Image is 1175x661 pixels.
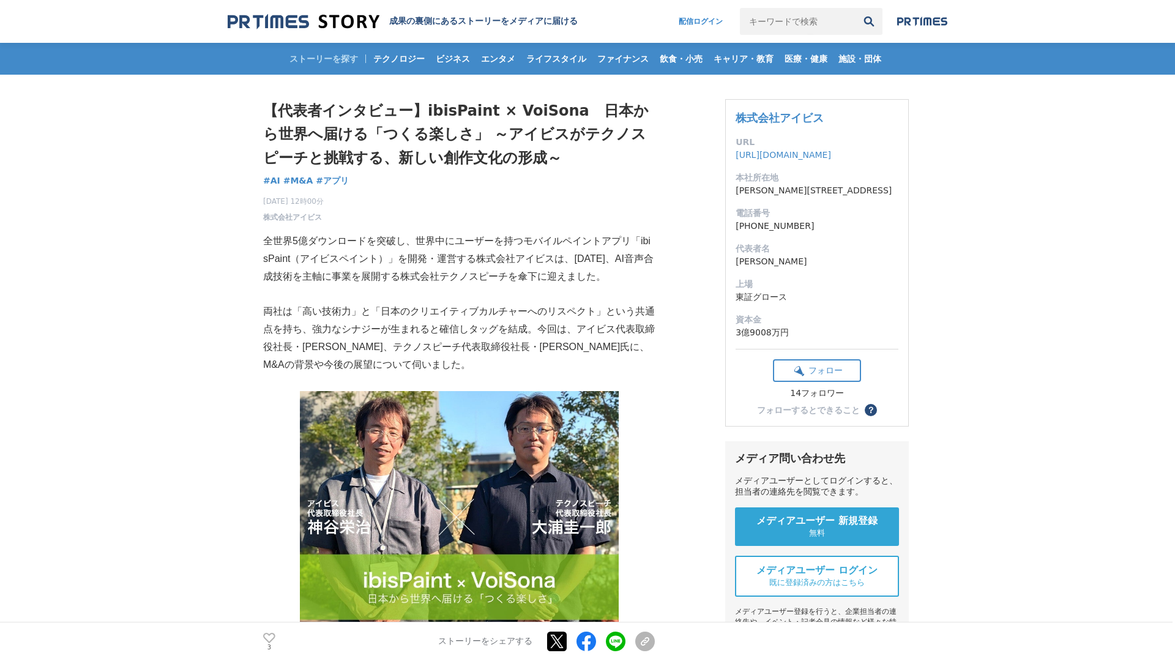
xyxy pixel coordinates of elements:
span: 飲食・小売 [655,53,707,64]
span: 医療・健康 [780,53,832,64]
span: テクノロジー [368,53,430,64]
a: キャリア・教育 [709,43,778,75]
span: ファイナンス [592,53,654,64]
a: #M&A [283,174,313,187]
p: ストーリーをシェアする [438,637,532,648]
dd: [PERSON_NAME][STREET_ADDRESS] [736,184,898,197]
span: #M&A [283,175,313,186]
span: 施設・団体 [834,53,886,64]
div: メディアユーザー登録を行うと、企業担当者の連絡先や、イベント・記者会見の情報など様々な特記情報を閲覧できます。 ※内容はストーリー・プレスリリースにより異なります。 [735,607,899,659]
a: ビジネス [431,43,475,75]
span: メディアユーザー 新規登録 [756,515,878,528]
input: キーワードで検索 [740,8,856,35]
span: #AI [263,175,280,186]
a: 施設・団体 [834,43,886,75]
dt: 代表者名 [736,242,898,255]
dt: 上場 [736,278,898,291]
button: フォロー [773,359,861,382]
dd: [PERSON_NAME] [736,255,898,268]
a: テクノロジー [368,43,430,75]
dd: 3億9008万円 [736,326,898,339]
div: 14フォロワー [773,388,861,399]
a: 飲食・小売 [655,43,707,75]
a: メディアユーザー 新規登録 無料 [735,507,899,546]
img: 成果の裏側にあるストーリーをメディアに届ける [228,13,379,30]
div: メディアユーザーとしてログインすると、担当者の連絡先を閲覧できます。 [735,476,899,498]
button: ？ [865,404,877,416]
a: メディアユーザー ログイン 既に登録済みの方はこちら [735,556,899,597]
a: 配信ログイン [666,8,735,35]
span: [DATE] 12時00分 [263,196,324,207]
span: #アプリ [316,175,349,186]
span: メディアユーザー ログイン [756,564,878,577]
a: 医療・健康 [780,43,832,75]
dt: 資本金 [736,313,898,326]
span: ？ [867,406,875,414]
a: 株式会社アイビス [263,212,322,223]
a: #アプリ [316,174,349,187]
dd: 東証グロース [736,291,898,304]
h1: 【代表者インタビュー】ibisPaint × VoiSona 日本から世界へ届ける「つくる楽しさ」 ～アイビスがテクノスピーチと挑戦する、新しい創作文化の形成～ [263,99,655,170]
p: 3 [263,644,275,651]
h2: 成果の裏側にあるストーリーをメディアに届ける [389,16,578,27]
span: ビジネス [431,53,475,64]
a: 成果の裏側にあるストーリーをメディアに届ける 成果の裏側にあるストーリーをメディアに届ける [228,13,578,30]
button: 検索 [856,8,882,35]
p: 全世界5億ダウンロードを突破し、世界中にユーザーを持つモバイルペイントアプリ「ibisPaint（アイビスペイント）」を開発・運営する株式会社アイビスは、[DATE]、AI音声合成技術を主軸に事... [263,233,655,285]
dd: [PHONE_NUMBER] [736,220,898,233]
a: ファイナンス [592,43,654,75]
span: 既に登録済みの方はこちら [769,577,865,588]
a: 株式会社アイビス [736,111,824,124]
img: thumbnail_b79ba420-9a71-11f0-a5bb-2fde976c6cc8.jpg [300,391,619,630]
a: [URL][DOMAIN_NAME] [736,150,831,160]
a: エンタメ [476,43,520,75]
dt: 本社所在地 [736,171,898,184]
dt: 電話番号 [736,207,898,220]
span: ライフスタイル [521,53,591,64]
img: prtimes [897,17,947,26]
span: エンタメ [476,53,520,64]
a: #AI [263,174,280,187]
p: 両社は「高い技術力」と「日本のクリエイティブカルチャーへのリスペクト」という共通点を持ち、強力なシナジーが生まれると確信しタッグを結成。今回は、アイビス代表取締役社長・[PERSON_NAME]... [263,303,655,373]
span: 無料 [809,528,825,539]
div: フォローするとできること [757,406,860,414]
div: メディア問い合わせ先 [735,451,899,466]
span: キャリア・教育 [709,53,778,64]
dt: URL [736,136,898,149]
a: ライフスタイル [521,43,591,75]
